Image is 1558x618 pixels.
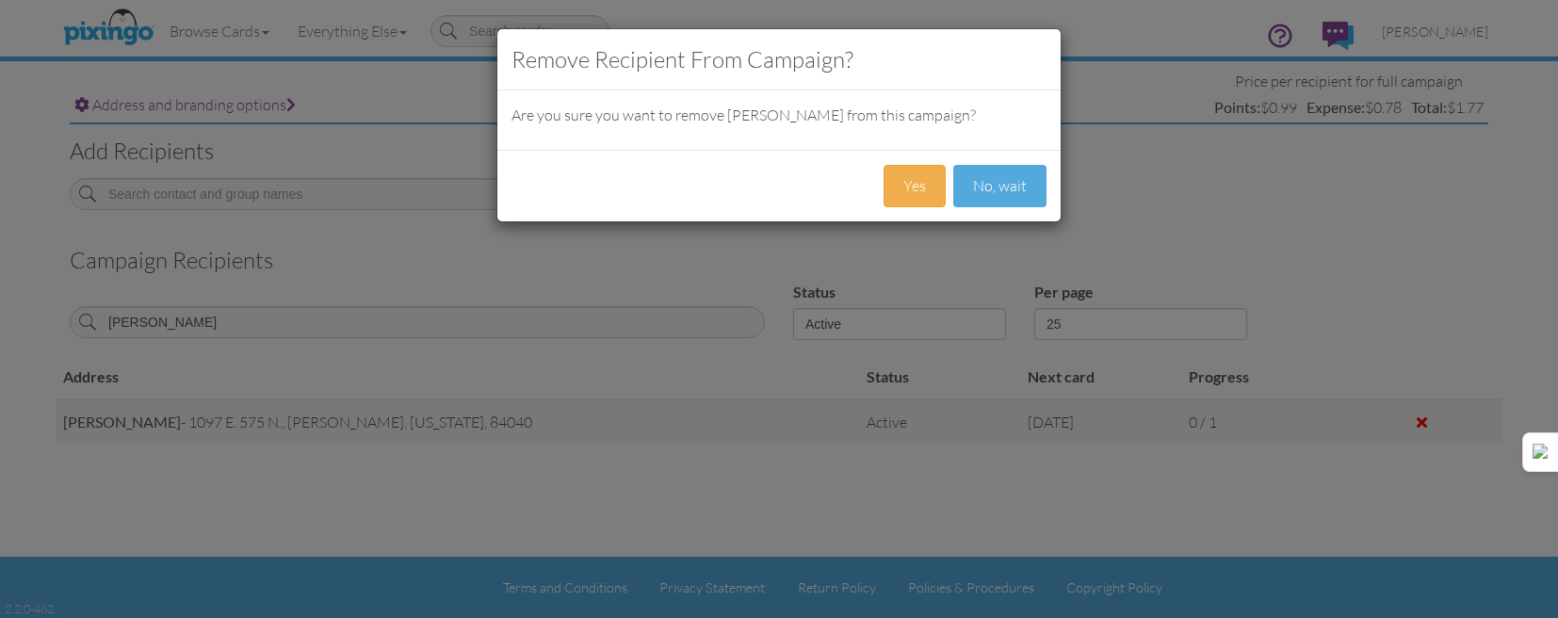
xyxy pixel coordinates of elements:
[884,165,946,207] button: Yes
[511,43,1047,75] h3: Remove recipient from campaign?
[953,165,1047,207] button: No, wait
[511,105,1047,126] p: Are you sure you want to remove [PERSON_NAME] from this campaign?
[1557,617,1558,618] iframe: Chat
[1533,444,1550,461] img: Detect Auto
